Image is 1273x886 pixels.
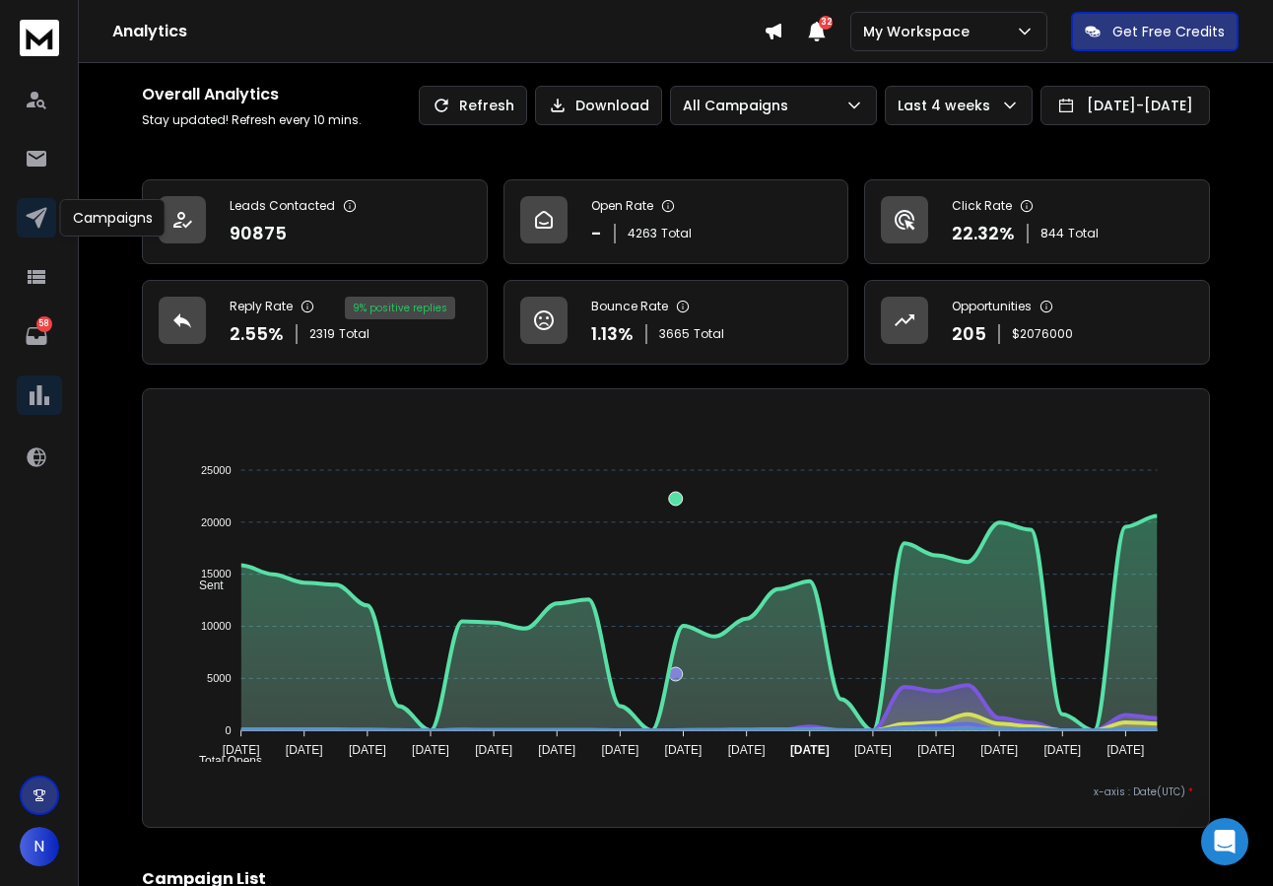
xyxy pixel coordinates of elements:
[981,743,1019,757] tspan: [DATE]
[20,827,59,866] button: N
[1044,743,1082,757] tspan: [DATE]
[475,743,512,757] tspan: [DATE]
[142,83,362,106] h1: Overall Analytics
[898,96,998,115] p: Last 4 weeks
[112,20,764,43] h1: Analytics
[1068,226,1099,241] span: Total
[1040,226,1064,241] span: 844
[142,179,488,264] a: Leads Contacted90875
[20,20,59,56] img: logo
[286,743,323,757] tspan: [DATE]
[230,299,293,314] p: Reply Rate
[412,743,449,757] tspan: [DATE]
[142,280,488,365] a: Reply Rate2.55%2319Total9% positive replies
[201,464,232,476] tspan: 25000
[230,198,335,214] p: Leads Contacted
[952,198,1012,214] p: Click Rate
[17,316,56,356] a: 58
[349,743,386,757] tspan: [DATE]
[952,299,1032,314] p: Opportunities
[207,672,231,684] tspan: 5000
[728,743,766,757] tspan: [DATE]
[1201,818,1248,865] div: Open Intercom Messenger
[60,199,166,237] div: Campaigns
[917,743,955,757] tspan: [DATE]
[661,226,692,241] span: Total
[575,96,649,115] p: Download
[591,220,602,247] p: -
[854,743,892,757] tspan: [DATE]
[864,179,1210,264] a: Click Rate22.32%844Total
[223,743,260,757] tspan: [DATE]
[201,516,232,528] tspan: 20000
[665,743,703,757] tspan: [DATE]
[1071,12,1239,51] button: Get Free Credits
[459,96,514,115] p: Refresh
[1107,743,1145,757] tspan: [DATE]
[819,16,833,30] span: 32
[226,724,232,736] tspan: 0
[419,86,527,125] button: Refresh
[1112,22,1225,41] p: Get Free Credits
[503,179,849,264] a: Open Rate-4263Total
[1040,86,1210,125] button: [DATE]-[DATE]
[628,226,657,241] span: 4263
[683,96,796,115] p: All Campaigns
[201,620,232,632] tspan: 10000
[694,326,724,342] span: Total
[591,320,634,348] p: 1.13 %
[659,326,690,342] span: 3665
[345,297,455,319] div: 9 % positive replies
[864,280,1210,365] a: Opportunities205$2076000
[591,198,653,214] p: Open Rate
[184,579,224,592] span: Sent
[230,220,287,247] p: 90875
[339,326,369,342] span: Total
[1012,326,1073,342] p: $ 2076000
[863,22,977,41] p: My Workspace
[201,568,232,579] tspan: 15000
[184,754,262,768] span: Total Opens
[503,280,849,365] a: Bounce Rate1.13%3665Total
[952,220,1015,247] p: 22.32 %
[159,784,1193,799] p: x-axis : Date(UTC)
[790,743,830,757] tspan: [DATE]
[36,316,52,332] p: 58
[539,743,576,757] tspan: [DATE]
[591,299,668,314] p: Bounce Rate
[309,326,335,342] span: 2319
[230,320,284,348] p: 2.55 %
[602,743,639,757] tspan: [DATE]
[535,86,662,125] button: Download
[952,320,986,348] p: 205
[142,112,362,128] p: Stay updated! Refresh every 10 mins.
